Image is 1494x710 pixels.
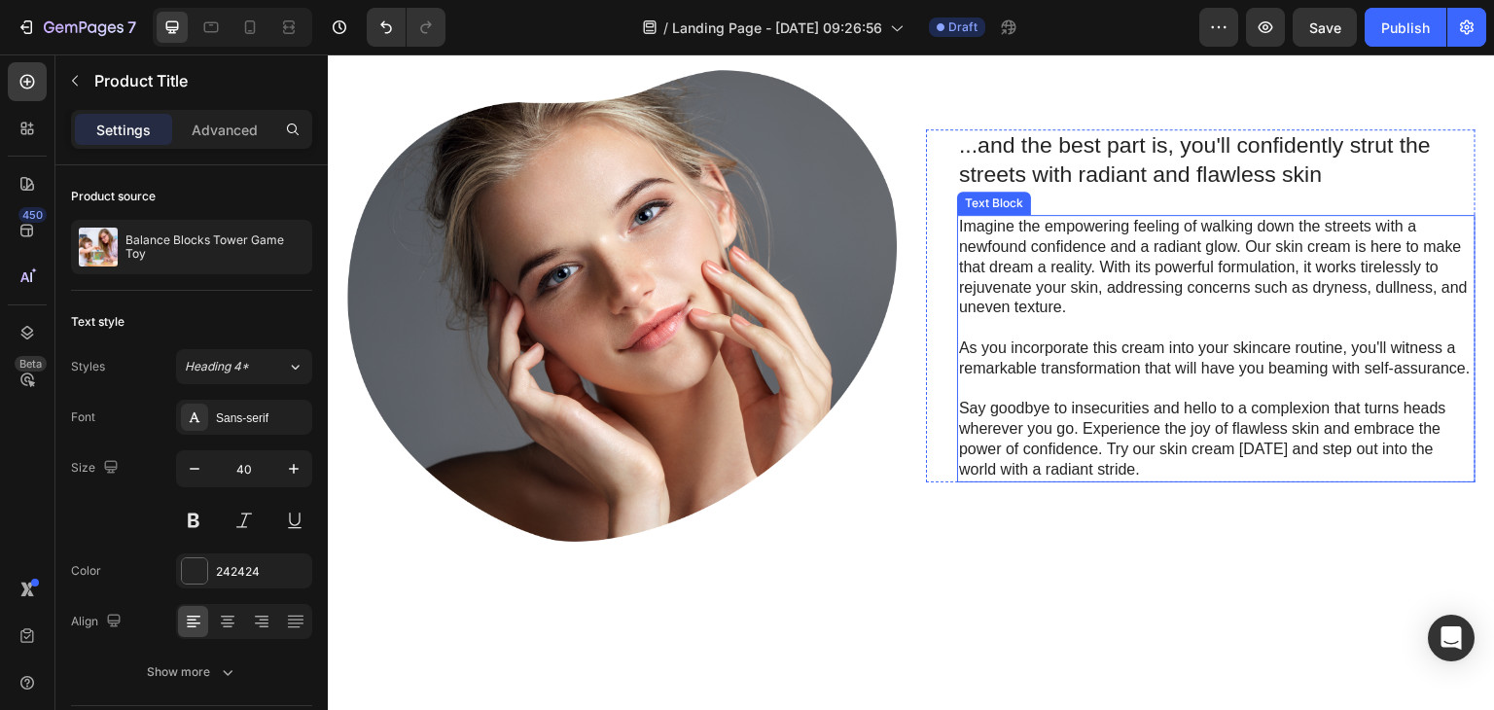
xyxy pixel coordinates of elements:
[18,207,47,223] div: 450
[1381,18,1430,38] div: Publish
[94,69,304,92] p: Product Title
[147,662,237,682] div: Show more
[176,349,312,384] button: Heading 4*
[672,18,882,38] span: Landing Page - [DATE] 09:26:56
[192,120,258,140] p: Advanced
[216,563,307,581] div: 242424
[71,455,123,481] div: Size
[8,8,145,47] button: 7
[71,408,95,426] div: Font
[71,188,156,205] div: Product source
[125,233,304,261] p: Balance Blocks Tower Game Toy
[185,358,249,375] span: Heading 4*
[216,409,307,427] div: Sans-serif
[71,655,312,690] button: Show more
[79,228,118,266] img: product feature img
[1309,19,1341,36] span: Save
[71,609,125,635] div: Align
[1293,8,1357,47] button: Save
[1365,8,1446,47] button: Publish
[127,16,136,39] p: 7
[629,75,1148,137] h2: ...and the best part is, you'll confidently strut the streets with radiant and flawless skin
[631,284,1146,325] p: As you incorporate this cream into your skincare routine, you'll witness a remarkable transformat...
[663,18,668,38] span: /
[19,16,569,488] img: gempages_432750572815254551-3b61323a-7af6-4e8a-b7e7-5fc51cae21a6.png
[71,358,105,375] div: Styles
[15,356,47,372] div: Beta
[631,162,1146,264] p: Imagine the empowering feeling of walking down the streets with a newfound confidence and a radia...
[96,120,151,140] p: Settings
[631,344,1146,425] p: Say goodbye to insecurities and hello to a complexion that turns heads wherever you go. Experienc...
[633,140,699,158] div: Text Block
[71,562,101,580] div: Color
[948,18,978,36] span: Draft
[328,54,1494,710] iframe: Design area
[367,8,445,47] div: Undo/Redo
[1428,615,1475,661] div: Open Intercom Messenger
[71,313,124,331] div: Text style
